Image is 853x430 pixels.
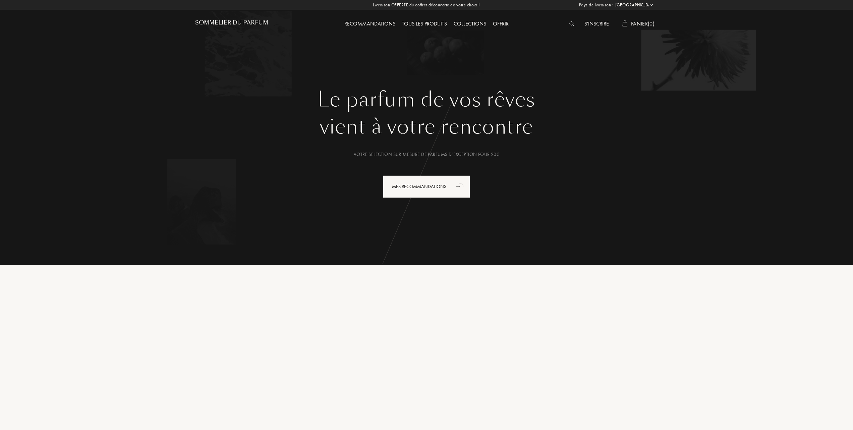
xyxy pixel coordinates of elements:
[195,19,268,29] a: Sommelier du Parfum
[581,20,612,27] a: S'inscrire
[622,20,628,26] img: cart_white.svg
[341,20,399,27] a: Recommandations
[581,20,612,29] div: S'inscrire
[490,20,512,29] div: Offrir
[631,20,655,27] span: Panier ( 0 )
[649,2,654,7] img: arrow_w.png
[569,21,574,26] img: search_icn_white.svg
[341,20,399,29] div: Recommandations
[399,20,450,27] a: Tous les produits
[195,19,268,26] h1: Sommelier du Parfum
[454,179,467,193] div: animation
[490,20,512,27] a: Offrir
[450,20,490,27] a: Collections
[579,2,614,8] span: Pays de livraison :
[383,175,470,198] div: Mes Recommandations
[378,175,475,198] a: Mes Recommandationsanimation
[200,88,653,112] h1: Le parfum de vos rêves
[450,20,490,29] div: Collections
[399,20,450,29] div: Tous les produits
[200,112,653,142] div: vient à votre rencontre
[200,151,653,158] div: Votre selection sur-mesure de parfums d’exception pour 20€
